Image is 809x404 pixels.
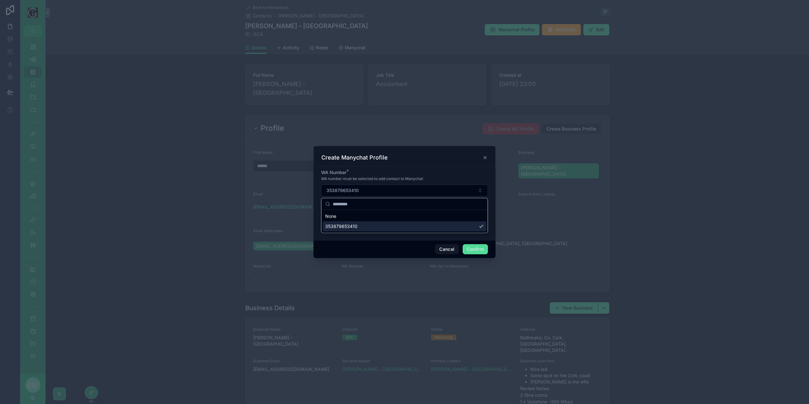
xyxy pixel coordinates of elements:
button: Select Button [321,184,488,196]
span: WA number must be selected to add contact to Manychat [321,176,423,181]
span: 353879653410 [325,223,357,230]
button: Cancel [435,244,459,254]
div: None [323,211,486,221]
span: 353879653410 [326,187,359,194]
div: Suggestions [321,210,488,233]
span: WA Number [321,170,346,175]
h3: Create Manychat Profile [321,154,388,161]
button: Confirm [463,244,488,254]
